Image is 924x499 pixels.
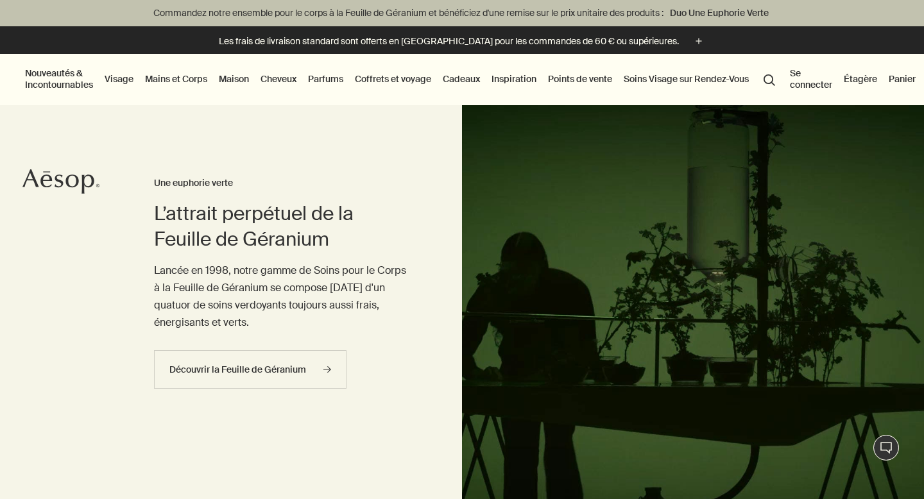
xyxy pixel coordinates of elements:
[507,139,600,149] a: Pour en savoir plus sur la protection de votre vie privée, s'ouvre dans un nouvel onglet
[22,65,96,93] button: Nouveautés & Incontournables
[22,54,781,105] nav: primary
[758,67,781,91] button: Lancer une recherche
[588,62,665,72] button: Continuer sans accepter
[621,71,751,87] a: Soins Visage sur Rendez-Vous
[841,71,880,87] a: Étagère
[154,262,411,332] p: Lancée en 1998, notre gamme de Soins pour le Corps à la Feuille de Géranium se compose [DATE] d'u...
[13,6,911,20] p: Commandez notre ensemble pour le corps à la Feuille de Géranium et bénéficiez d'une remise sur le...
[258,76,637,95] h2: Vos paramètres de cookies
[142,71,210,87] a: Mains et Corps
[787,54,918,105] nav: supplementary
[154,350,346,389] a: Découvrir la Feuille de Géranium
[102,71,136,87] a: Visage
[277,94,656,149] div: Nous utilisons des cookies, y compris des cookies de nos partenaires, afin d’améliorer votre expé...
[258,50,675,212] div: Vos paramètres de cookies
[787,65,835,93] button: Se connecter
[873,435,899,461] button: Chat en direct
[154,201,411,252] h2: L’attrait perpétuel de la Feuille de Géranium
[366,165,459,191] button: Personnaliser mes choix, Ouvre la boîte de dialogue du centre de préférences
[22,169,99,198] a: Aesop
[22,169,99,194] svg: Aesop
[667,6,771,20] a: Duo Une Euphorie Verte
[466,165,560,192] button: Accepter les cookies
[886,71,918,87] button: Panier
[216,71,252,87] a: Maison
[219,35,679,48] p: Les frais de livraison standard sont offerts en [GEOGRAPHIC_DATA] pour les commandes de 60 € ou s...
[154,176,411,191] h3: Une euphorie verte
[219,34,706,49] button: Les frais de livraison standard sont offerts en [GEOGRAPHIC_DATA] pour les commandes de 60 € ou s...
